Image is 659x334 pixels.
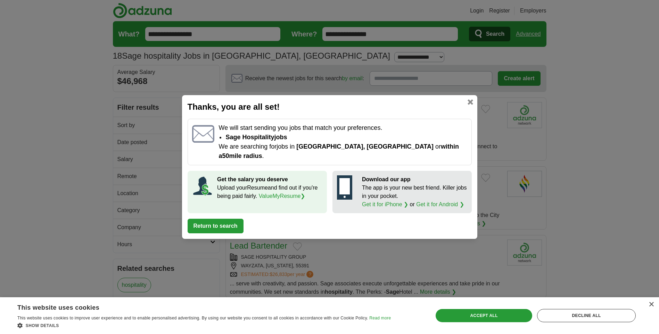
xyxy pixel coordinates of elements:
p: The app is your new best friend. Killer jobs in your pocket. or [362,184,467,209]
div: Decline all [537,309,636,322]
span: [GEOGRAPHIC_DATA], [GEOGRAPHIC_DATA] [296,143,434,150]
div: Show details [17,322,391,329]
span: Show details [26,323,59,328]
p: Download our app [362,175,467,184]
div: Accept all [436,309,532,322]
span: This website uses cookies to improve user experience and to enable personalised advertising. By u... [17,316,368,320]
div: Close [649,302,654,307]
h2: Thanks, you are all set! [188,101,472,113]
p: Get the salary you deserve [217,175,322,184]
button: Return to search [188,219,244,233]
p: We are searching for jobs in or . [219,142,467,161]
a: ValueMyResume❯ [259,193,305,199]
a: Get it for iPhone ❯ [362,201,408,207]
p: Upload your Resume and find out if you're being paid fairly. [217,184,322,200]
p: We will start sending you jobs that match your preferences. [219,123,467,133]
a: Read more, opens a new window [369,316,391,320]
li: Sage hospitality jobs [225,133,467,142]
div: This website uses cookies [17,301,373,312]
a: Get it for Android ❯ [416,201,464,207]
